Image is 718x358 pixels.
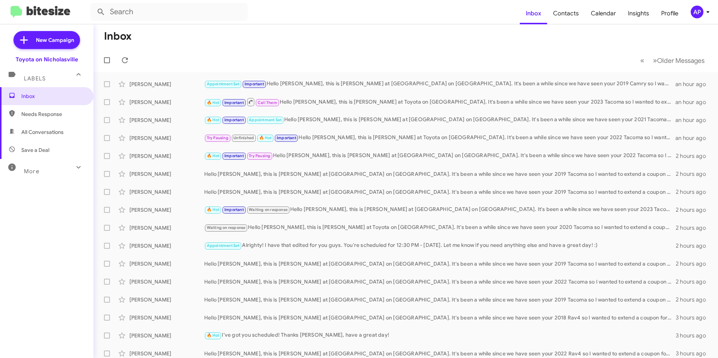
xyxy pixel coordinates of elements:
nav: Page navigation example [636,53,709,68]
a: Calendar [585,3,622,24]
div: 3 hours ago [676,350,712,357]
div: [PERSON_NAME] [129,224,204,232]
h1: Inbox [104,30,132,42]
div: Alrighty! I have that edited for you guys. You're scheduled for 12:30 PM - [DATE]. Let me know if... [204,241,676,250]
span: 🔥 Hot [207,117,220,122]
div: 2 hours ago [676,242,712,250]
div: Hello [PERSON_NAME], this is [PERSON_NAME] at [GEOGRAPHIC_DATA] on [GEOGRAPHIC_DATA]. It's been a... [204,296,676,303]
span: 🔥 Hot [207,153,220,158]
a: Inbox [520,3,547,24]
span: Inbox [21,92,85,100]
div: [PERSON_NAME] [129,170,204,178]
div: Hello [PERSON_NAME], this is [PERSON_NAME] at Toyota on [GEOGRAPHIC_DATA]. It's been a while sinc... [204,134,675,142]
a: Profile [655,3,684,24]
div: [PERSON_NAME] [129,116,204,124]
div: 3 hours ago [676,332,712,339]
span: Appointment Set [207,82,240,86]
div: [PERSON_NAME] [129,296,204,303]
div: [PERSON_NAME] [129,350,204,357]
button: Next [648,53,709,68]
div: [PERSON_NAME] [129,242,204,250]
span: New Campaign [36,36,74,44]
div: [PERSON_NAME] [129,134,204,142]
span: Unfinished [233,135,254,140]
div: Hello [PERSON_NAME], this is [PERSON_NAME] at [GEOGRAPHIC_DATA] on [GEOGRAPHIC_DATA]. It's been a... [204,260,676,267]
input: Search [90,3,248,21]
div: [PERSON_NAME] [129,98,204,106]
div: 2 hours ago [676,224,712,232]
button: Previous [636,53,649,68]
div: Hello [PERSON_NAME], this is [PERSON_NAME] at [GEOGRAPHIC_DATA] on [GEOGRAPHIC_DATA]. It's been a... [204,205,676,214]
div: an hour ago [675,134,712,142]
div: Hello [PERSON_NAME], this is [PERSON_NAME] at Toyota on [GEOGRAPHIC_DATA]. It's been a while sinc... [204,223,676,232]
button: AP [684,6,710,18]
a: Contacts [547,3,585,24]
div: 2 hours ago [676,188,712,196]
div: [PERSON_NAME] [129,80,204,88]
span: Try Pausing [249,153,270,158]
div: 2 hours ago [676,170,712,178]
div: [PERSON_NAME] [129,278,204,285]
a: Insights [622,3,655,24]
div: Hello [PERSON_NAME], this is [PERSON_NAME] at [GEOGRAPHIC_DATA] on [GEOGRAPHIC_DATA]. It's been a... [204,314,676,321]
div: Hello [PERSON_NAME], this is [PERSON_NAME] at [GEOGRAPHIC_DATA] on [GEOGRAPHIC_DATA]. It's been a... [204,170,676,178]
div: 2 hours ago [676,260,712,267]
div: I've got you scheduled! Thanks [PERSON_NAME], have a great day! [204,331,676,340]
div: AP [691,6,703,18]
div: [PERSON_NAME] [129,314,204,321]
div: Hello [PERSON_NAME], this is [PERSON_NAME] at [GEOGRAPHIC_DATA] on [GEOGRAPHIC_DATA]. It's been a... [204,188,676,196]
span: Call Them [258,100,277,105]
div: 3 hours ago [676,314,712,321]
span: Important [224,153,244,158]
div: Hello [PERSON_NAME], this is [PERSON_NAME] at Toyota on [GEOGRAPHIC_DATA]. It's been a while sinc... [204,97,675,107]
div: [PERSON_NAME] [129,188,204,196]
div: Hello [PERSON_NAME], this is [PERSON_NAME] at [GEOGRAPHIC_DATA] on [GEOGRAPHIC_DATA]. It's been a... [204,116,675,124]
span: 🔥 Hot [259,135,272,140]
span: Older Messages [657,56,705,65]
span: » [653,56,657,65]
div: an hour ago [675,80,712,88]
span: Needs Response [21,110,85,118]
span: « [640,56,644,65]
span: All Conversations [21,128,64,136]
a: New Campaign [13,31,80,49]
span: Important [224,100,244,105]
span: Try Pausing [207,135,228,140]
span: Important [245,82,264,86]
div: [PERSON_NAME] [129,206,204,214]
span: Important [224,117,244,122]
span: Important [224,207,244,212]
span: 🔥 Hot [207,333,220,338]
span: 🔥 Hot [207,100,220,105]
div: an hour ago [675,98,712,106]
span: Labels [24,75,46,82]
span: Appointment Set [249,117,282,122]
div: 2 hours ago [676,296,712,303]
div: 2 hours ago [676,206,712,214]
div: 2 hours ago [676,152,712,160]
div: [PERSON_NAME] [129,260,204,267]
div: Hello [PERSON_NAME], this is [PERSON_NAME] at [GEOGRAPHIC_DATA] on [GEOGRAPHIC_DATA]. It's been a... [204,350,676,357]
span: Save a Deal [21,146,49,154]
span: More [24,168,39,175]
div: Hello [PERSON_NAME], this is [PERSON_NAME] at [GEOGRAPHIC_DATA] on [GEOGRAPHIC_DATA]. It's been a... [204,152,676,160]
div: [PERSON_NAME] [129,152,204,160]
div: 2 hours ago [676,278,712,285]
span: Waiting on response [249,207,288,212]
div: [PERSON_NAME] [129,332,204,339]
span: Waiting on response [207,225,246,230]
span: 🔥 Hot [207,207,220,212]
span: Appointment Set [207,243,240,248]
div: Hello [PERSON_NAME], this is [PERSON_NAME] at [GEOGRAPHIC_DATA] on [GEOGRAPHIC_DATA]. It's been a... [204,80,675,88]
div: an hour ago [675,116,712,124]
div: Hello [PERSON_NAME], this is [PERSON_NAME] at [GEOGRAPHIC_DATA] on [GEOGRAPHIC_DATA]. It's been a... [204,278,676,285]
div: Toyota on Nicholasville [16,56,78,63]
span: Important [277,135,296,140]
